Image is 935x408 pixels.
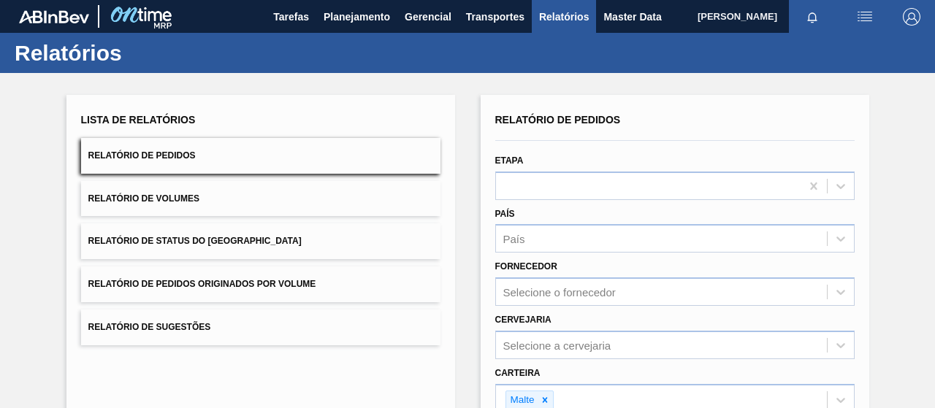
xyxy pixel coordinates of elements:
[495,155,524,166] label: Etapa
[324,8,390,26] span: Planejamento
[503,286,616,299] div: Selecione o fornecedor
[495,261,557,272] label: Fornecedor
[15,45,274,61] h1: Relatórios
[273,8,309,26] span: Tarefas
[539,8,589,26] span: Relatórios
[495,114,621,126] span: Relatório de Pedidos
[88,279,316,289] span: Relatório de Pedidos Originados por Volume
[503,339,611,351] div: Selecione a cervejaria
[81,181,440,217] button: Relatório de Volumes
[81,266,440,302] button: Relatório de Pedidos Originados por Volume
[856,8,874,26] img: userActions
[19,10,89,23] img: TNhmsLtSVTkK8tSr43FrP2fwEKptu5GPRR3wAAAABJRU5ErkJggg==
[81,138,440,174] button: Relatório de Pedidos
[405,8,451,26] span: Gerencial
[503,233,525,245] div: País
[495,315,552,325] label: Cervejaria
[495,209,515,219] label: País
[903,8,920,26] img: Logout
[495,368,541,378] label: Carteira
[603,8,661,26] span: Master Data
[88,193,199,204] span: Relatório de Volumes
[81,223,440,259] button: Relatório de Status do [GEOGRAPHIC_DATA]
[88,236,302,246] span: Relatório de Status do [GEOGRAPHIC_DATA]
[789,7,836,27] button: Notificações
[81,309,440,345] button: Relatório de Sugestões
[466,8,524,26] span: Transportes
[81,114,196,126] span: Lista de Relatórios
[88,322,211,332] span: Relatório de Sugestões
[88,150,196,161] span: Relatório de Pedidos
